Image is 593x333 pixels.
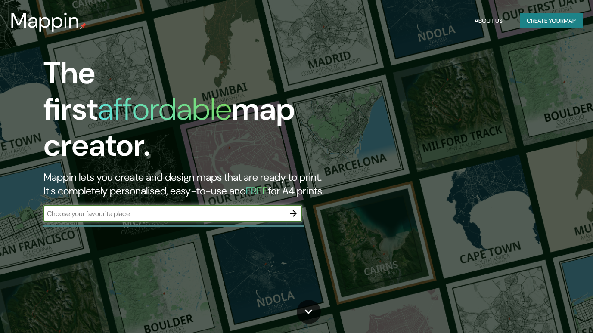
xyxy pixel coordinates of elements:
h2: Mappin lets you create and design maps that are ready to print. It's completely personalised, eas... [43,170,340,198]
h1: The first map creator. [43,55,340,170]
input: Choose your favourite place [43,209,285,219]
img: mappin-pin [80,22,87,29]
button: Create yourmap [520,13,583,29]
button: About Us [471,13,506,29]
iframe: Help widget launcher [516,299,584,324]
h1: affordable [98,89,232,129]
h5: FREE [246,184,268,197]
h3: Mappin [10,9,80,33]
